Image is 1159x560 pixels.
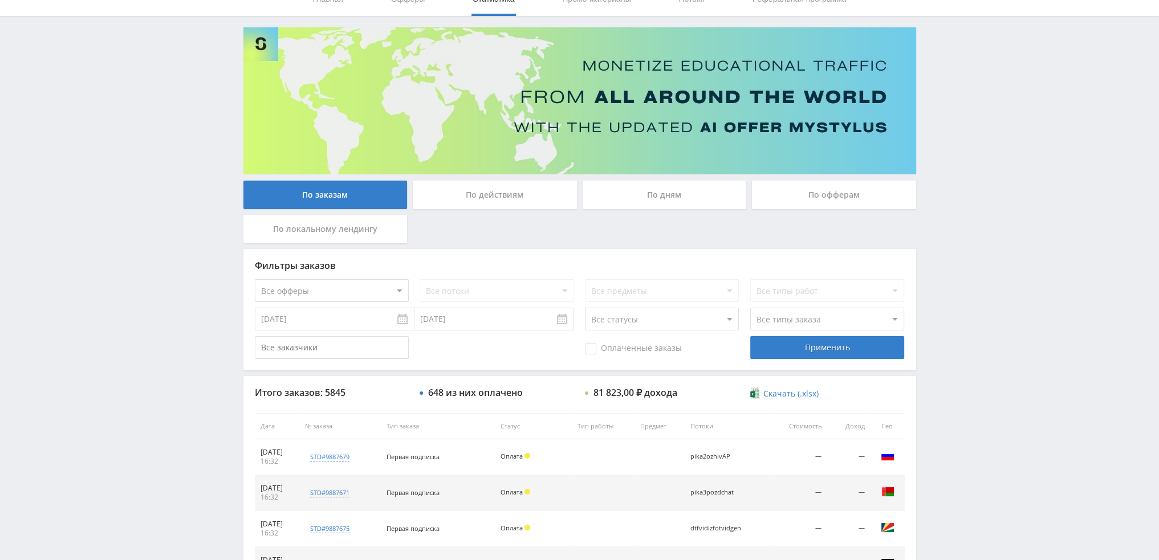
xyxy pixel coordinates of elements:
[387,524,440,533] span: Первая подписка
[387,452,440,461] span: Первая подписка
[428,387,523,398] div: 648 из них оплачено
[750,388,819,399] a: Скачать (.xlsx)
[750,387,760,399] img: xlsx
[243,27,916,174] img: Banner
[763,389,819,398] span: Скачать (.xlsx)
[881,449,894,463] img: rus.png
[583,181,747,209] div: По дням
[243,181,408,209] div: По заказам
[261,493,294,502] div: 16:32
[827,475,870,511] td: —
[524,489,530,494] span: Холд
[261,457,294,466] div: 16:32
[261,520,294,529] div: [DATE]
[501,452,523,460] span: Оплата
[255,414,300,439] th: Дата
[243,215,408,243] div: По локальному лендингу
[261,484,294,493] div: [DATE]
[690,489,742,496] div: pika3pozdchat
[299,414,381,439] th: № заказа
[413,181,577,209] div: По действиям
[881,485,894,498] img: blr.png
[768,475,827,511] td: —
[255,260,905,271] div: Фильтры заказов
[871,414,905,439] th: Гео
[501,524,523,532] span: Оплата
[524,453,530,459] span: Холд
[495,414,572,439] th: Статус
[827,414,870,439] th: Доход
[524,525,530,530] span: Холд
[261,529,294,538] div: 16:32
[768,511,827,547] td: —
[585,343,682,354] span: Оплаченные заказы
[571,414,635,439] th: Тип работы
[635,414,685,439] th: Предмет
[310,488,349,497] div: std#9887671
[768,439,827,475] td: —
[310,524,349,533] div: std#9887675
[768,414,827,439] th: Стоимость
[827,439,870,475] td: —
[255,387,409,398] div: Итого заказов: 5845
[690,525,742,532] div: dtfvidizfotvidgen
[381,414,495,439] th: Тип заказа
[387,488,440,497] span: Первая подписка
[690,453,742,460] div: pika2ozhivAP
[261,448,294,457] div: [DATE]
[750,336,904,359] div: Применить
[593,387,677,398] div: 81 823,00 ₽ дохода
[827,511,870,547] td: —
[881,521,894,534] img: syc.png
[310,452,349,461] div: std#9887679
[501,488,523,496] span: Оплата
[685,414,768,439] th: Потоки
[752,181,916,209] div: По офферам
[255,336,409,359] input: Все заказчики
